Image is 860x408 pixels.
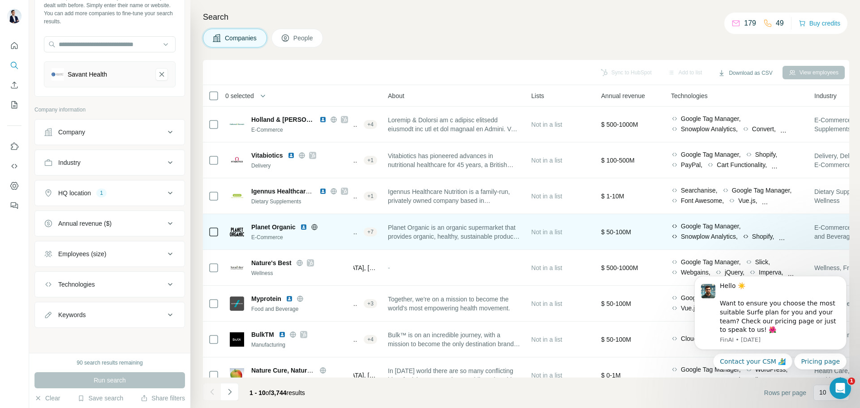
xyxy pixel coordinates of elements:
div: 1 [96,189,107,197]
span: 1 [848,378,855,385]
span: In [DATE] world there are so many conflicting bits of advice - Learn about a philosophy which wil... [388,366,520,384]
button: Download as CSV [712,66,778,80]
span: Google Tag Manager, [732,186,792,195]
div: Technologies [58,280,95,289]
span: Not in a list [531,228,562,236]
button: Savant Health-remove-button [155,68,168,81]
span: Rows per page [764,388,806,397]
button: My lists [7,97,21,113]
img: Logo of BulkTM [230,332,244,347]
p: 49 [776,18,784,29]
span: Convert, [752,125,776,133]
span: Not in a list [531,157,562,164]
div: Food and Beverage [251,305,348,313]
div: Health Care [251,377,348,385]
span: Not in a list [531,264,562,271]
span: Nature Cure, Naturopathy & Naturopath [251,367,369,374]
span: Font Awesome, [681,196,724,205]
span: People [293,34,314,43]
img: Logo of Planet Organic [230,228,244,236]
span: Loremip & Dolorsi am c adipisc elitsedd eiusmodt inc utl et dol magnaal en Admini. Ve quis nostru... [388,116,520,133]
button: Dashboard [7,178,21,194]
span: Not in a list [531,336,562,343]
span: Vue.js, [738,196,757,205]
span: Holland & [PERSON_NAME] [251,115,315,124]
button: Clear [34,394,60,403]
img: LinkedIn logo [319,116,327,123]
button: Share filters [141,394,185,403]
span: Snowplow Analytics, [681,232,738,241]
img: LinkedIn logo [279,331,286,338]
div: Wellness [251,269,348,277]
button: Keywords [35,304,185,326]
div: Employees (size) [58,249,106,258]
div: Company [58,128,85,137]
div: E-Commerce [251,233,348,241]
span: Google Tag Manager, [681,258,741,266]
span: 1 - 10 [249,389,266,396]
button: Quick start [7,38,21,54]
span: Shopify, [755,150,778,159]
p: 179 [744,18,756,29]
span: Together, we're on a mission to become the world's most empowering health movement. [388,295,520,313]
span: About [388,91,404,100]
p: Company information [34,106,185,114]
button: Feedback [7,198,21,214]
button: Save search [77,394,123,403]
span: $ 50-100M [601,300,631,307]
button: Buy credits [799,17,840,30]
h4: Search [203,11,849,23]
button: Navigate to next page [221,383,239,401]
div: Dietary Supplements [251,198,348,206]
span: $ 0-1M [601,372,621,379]
span: Igennus Healthcare Nutrition is a family-run, privately owned company based in [GEOGRAPHIC_DATA] ... [388,187,520,205]
span: Not in a list [531,193,562,200]
button: Search [7,57,21,73]
div: Savant Health [68,70,107,79]
span: 0 selected [225,91,254,100]
span: Google Tag Manager, [681,150,741,159]
span: PayPal, [681,160,702,169]
span: Technologies [671,91,708,100]
div: E-Commerce [251,126,348,134]
div: Industry [58,158,81,167]
span: $ 50-100M [601,336,631,343]
button: Enrich CSV [7,77,21,93]
span: Not in a list [531,121,562,128]
span: Companies [225,34,258,43]
div: Delivery [251,162,348,170]
img: LinkedIn logo [286,295,293,302]
span: Vitabiotics has pioneered advances in nutritional healthcare for 45 years, a British company comm... [388,151,520,169]
img: LinkedIn logo [319,188,327,195]
span: $ 500-1000M [601,121,638,128]
span: Not in a list [531,372,562,379]
span: Nature's Best [251,258,292,267]
button: Annual revenue ($) [35,213,185,234]
span: $ 100-500M [601,157,635,164]
button: Company [35,121,185,143]
span: Yoast SEO, [681,375,713,384]
img: Logo of Holland & Barrett [230,124,244,125]
button: Use Surfe on LinkedIn [7,138,21,155]
span: Vitabiotics [251,151,283,160]
span: Snowplow Analytics, [681,125,738,133]
span: Dealer Spike, [727,375,765,384]
span: Google Tag Manager, [681,222,741,231]
span: Planet Organic is an organic supermarket that provides organic, healthy, sustainable products tha... [388,223,520,241]
div: + 7 [364,228,377,236]
span: $ 1-10M [601,193,624,200]
img: Logo of Nature's Best [230,261,244,275]
div: + 1 [364,156,377,164]
img: Logo of Myprotein [230,296,244,311]
span: Myprotein [251,294,281,303]
span: $ 50-100M [601,228,631,236]
span: Google Tag Manager, [681,114,741,123]
img: LinkedIn logo [300,223,307,231]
